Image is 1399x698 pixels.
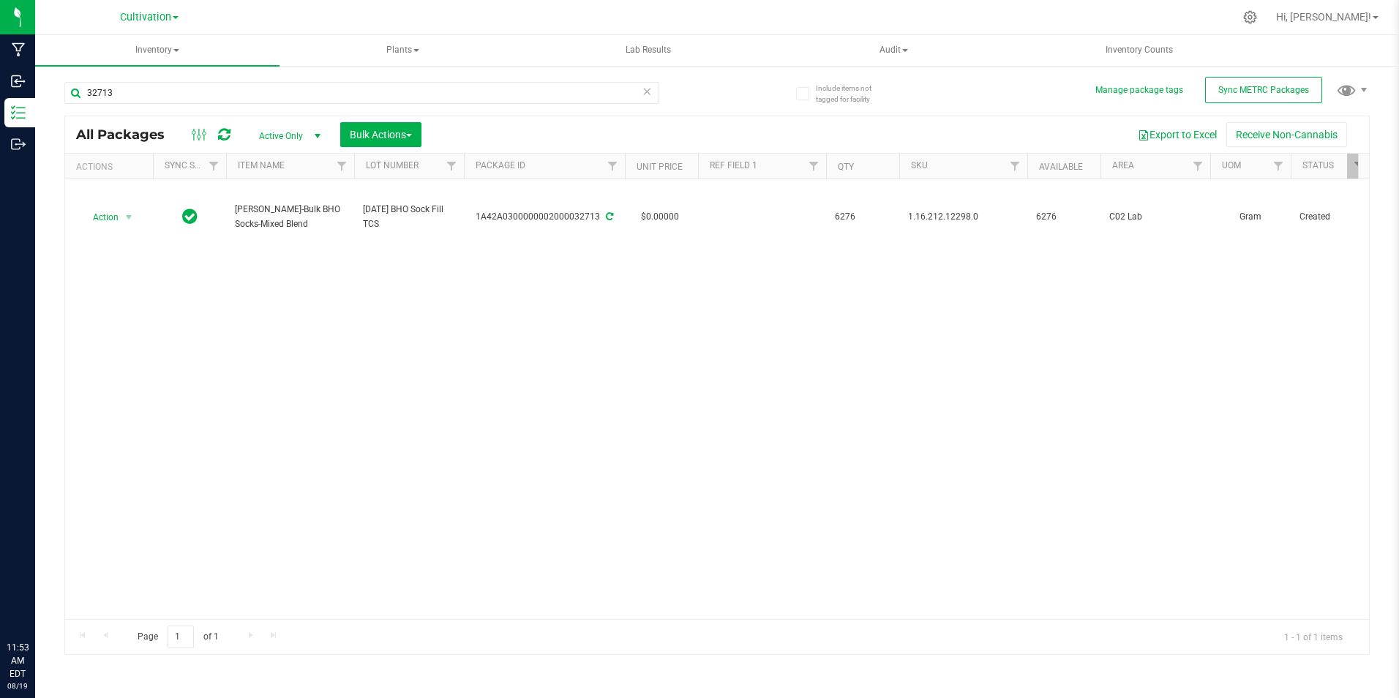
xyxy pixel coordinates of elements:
[911,160,928,170] a: SKU
[802,154,826,179] a: Filter
[773,36,1016,65] span: Audit
[64,82,659,104] input: Search Package ID, Item Name, SKU, Lot or Part Number...
[7,680,29,691] p: 08/19
[1036,210,1092,224] span: 6276
[165,160,221,170] a: Sync Status
[76,162,147,172] div: Actions
[710,160,757,170] a: Ref Field 1
[1112,160,1134,170] a: Area
[11,42,26,57] inline-svg: Manufacturing
[642,82,653,101] span: Clear
[1276,11,1371,23] span: Hi, [PERSON_NAME]!
[7,641,29,680] p: 11:53 AM EDT
[125,626,230,648] span: Page of 1
[1241,10,1259,24] div: Manage settings
[1086,44,1193,56] span: Inventory Counts
[120,207,138,228] span: select
[202,154,226,179] a: Filter
[838,162,854,172] a: Qty
[462,210,627,224] div: 1A42A0300000002000032713
[601,154,625,179] a: Filter
[526,35,770,66] a: Lab Results
[908,210,1019,224] span: 1.16.212.12298.0
[1186,154,1210,179] a: Filter
[772,35,1016,66] a: Audit
[634,206,686,228] span: $0.00000
[238,160,285,170] a: Item Name
[363,203,455,230] span: [DATE] BHO Sock Fill TCS
[15,581,59,625] iframe: Resource center
[1299,210,1362,224] span: Created
[835,210,890,224] span: 6276
[281,35,525,66] a: Plants
[1017,35,1261,66] a: Inventory Counts
[43,579,61,596] iframe: Resource center unread badge
[1095,84,1183,97] button: Manage package tags
[1347,154,1371,179] a: Filter
[235,203,345,230] span: [PERSON_NAME]-Bulk BHO Socks-Mixed Blend
[1226,122,1347,147] button: Receive Non-Cannabis
[1039,162,1083,172] a: Available
[1109,210,1201,224] span: C02 Lab
[1302,160,1334,170] a: Status
[182,206,198,227] span: In Sync
[1003,154,1027,179] a: Filter
[1128,122,1226,147] button: Export to Excel
[1267,154,1291,179] a: Filter
[350,129,412,140] span: Bulk Actions
[168,626,194,648] input: 1
[1218,85,1309,95] span: Sync METRC Packages
[606,44,691,56] span: Lab Results
[11,137,26,151] inline-svg: Outbound
[76,127,179,143] span: All Packages
[80,207,119,228] span: Action
[476,160,525,170] a: Package ID
[366,160,419,170] a: Lot Number
[604,211,613,222] span: Sync from Compliance System
[11,74,26,89] inline-svg: Inbound
[282,36,525,65] span: Plants
[1222,160,1241,170] a: UOM
[1272,626,1354,648] span: 1 - 1 of 1 items
[120,11,171,23] span: Cultivation
[330,154,354,179] a: Filter
[1219,210,1282,224] span: Gram
[1205,77,1322,103] button: Sync METRC Packages
[816,83,889,105] span: Include items not tagged for facility
[637,162,683,172] a: Unit Price
[11,105,26,120] inline-svg: Inventory
[35,35,280,66] a: Inventory
[440,154,464,179] a: Filter
[340,122,421,147] button: Bulk Actions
